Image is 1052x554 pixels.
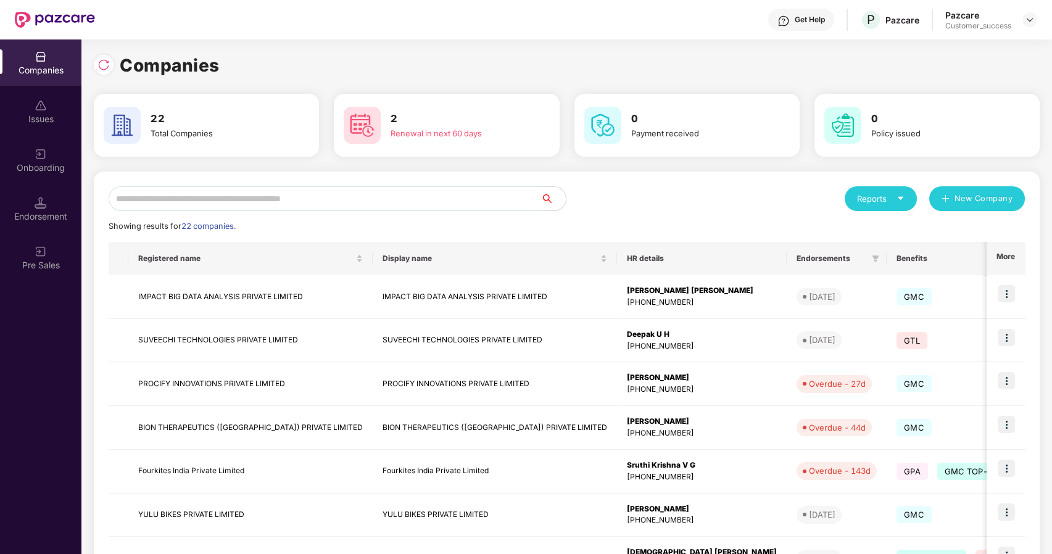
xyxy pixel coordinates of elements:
[1025,15,1035,25] img: svg+xml;base64,PHN2ZyBpZD0iRHJvcGRvd24tMzJ4MzIiIHhtbG5zPSJodHRwOi8vd3d3LnczLm9yZy8yMDAwL3N2ZyIgd2...
[998,285,1015,302] img: icon
[627,428,777,439] div: [PHONE_NUMBER]
[120,52,220,79] h1: Companies
[987,242,1025,275] th: More
[373,494,617,537] td: YULU BIKES PRIVATE LIMITED
[897,288,932,305] span: GMC
[104,107,141,144] img: svg+xml;base64,PHN2ZyB4bWxucz0iaHR0cDovL3d3dy53My5vcmcvMjAwMC9zdmciIHdpZHRoPSI2MCIgaGVpZ2h0PSI2MC...
[151,111,284,127] h3: 22
[867,12,875,27] span: P
[885,14,919,26] div: Pazcare
[945,9,1011,21] div: Pazcare
[627,503,777,515] div: [PERSON_NAME]
[871,111,1005,127] h3: 0
[824,107,861,144] img: svg+xml;base64,PHN2ZyB4bWxucz0iaHR0cDovL3d3dy53My5vcmcvMjAwMC9zdmciIHdpZHRoPSI2MCIgaGVpZ2h0PSI2MC...
[809,334,835,346] div: [DATE]
[872,255,879,262] span: filter
[627,372,777,384] div: [PERSON_NAME]
[631,127,765,139] div: Payment received
[35,148,47,160] img: svg+xml;base64,PHN2ZyB3aWR0aD0iMjAiIGhlaWdodD0iMjAiIHZpZXdCb3g9IjAgMCAyMCAyMCIgZmlsbD0ibm9uZSIgeG...
[15,12,95,28] img: New Pazcare Logo
[857,192,905,205] div: Reports
[945,21,1011,31] div: Customer_success
[128,450,373,494] td: Fourkites India Private Limited
[929,186,1025,211] button: plusNew Company
[97,59,110,71] img: svg+xml;base64,PHN2ZyBpZD0iUmVsb2FkLTMyeDMyIiB4bWxucz0iaHR0cDovL3d3dy53My5vcmcvMjAwMC9zdmciIHdpZH...
[128,494,373,537] td: YULU BIKES PRIVATE LIMITED
[391,127,524,139] div: Renewal in next 60 days
[998,372,1015,389] img: icon
[627,329,777,341] div: Deepak U H
[627,460,777,471] div: Sruthi Krishna V G
[373,450,617,494] td: Fourkites India Private Limited
[897,419,932,436] span: GMC
[540,194,566,204] span: search
[809,465,871,477] div: Overdue - 143d
[897,194,905,202] span: caret-down
[871,127,1005,139] div: Policy issued
[109,221,236,231] span: Showing results for
[897,332,927,349] span: GTL
[373,362,617,406] td: PROCIFY INNOVATIONS PRIVATE LIMITED
[627,341,777,352] div: [PHONE_NUMBER]
[777,15,790,27] img: svg+xml;base64,PHN2ZyBpZD0iSGVscC0zMngzMiIgeG1sbnM9Imh0dHA6Ly93d3cudzMub3JnLzIwMDAvc3ZnIiB3aWR0aD...
[809,291,835,303] div: [DATE]
[627,384,777,395] div: [PHONE_NUMBER]
[540,186,566,211] button: search
[128,275,373,319] td: IMPACT BIG DATA ANALYSIS PRIVATE LIMITED
[35,51,47,63] img: svg+xml;base64,PHN2ZyBpZD0iQ29tcGFuaWVzIiB4bWxucz0iaHR0cDovL3d3dy53My5vcmcvMjAwMC9zdmciIHdpZHRoPS...
[391,111,524,127] h3: 2
[797,254,867,263] span: Endorsements
[869,251,882,266] span: filter
[383,254,598,263] span: Display name
[627,285,777,297] div: [PERSON_NAME] [PERSON_NAME]
[942,194,950,204] span: plus
[373,319,617,363] td: SUVEECHI TECHNOLOGIES PRIVATE LIMITED
[998,416,1015,433] img: icon
[35,246,47,258] img: svg+xml;base64,PHN2ZyB3aWR0aD0iMjAiIGhlaWdodD0iMjAiIHZpZXdCb3g9IjAgMCAyMCAyMCIgZmlsbD0ibm9uZSIgeG...
[627,297,777,308] div: [PHONE_NUMBER]
[181,221,236,231] span: 22 companies.
[151,127,284,139] div: Total Companies
[138,254,354,263] span: Registered name
[627,515,777,526] div: [PHONE_NUMBER]
[795,15,825,25] div: Get Help
[955,192,1013,205] span: New Company
[373,406,617,450] td: BION THERAPEUTICS ([GEOGRAPHIC_DATA]) PRIVATE LIMITED
[35,197,47,209] img: svg+xml;base64,PHN2ZyB3aWR0aD0iMTQuNSIgaGVpZ2h0PSIxNC41IiB2aWV3Qm94PSIwIDAgMTYgMTYiIGZpbGw9Im5vbm...
[998,460,1015,477] img: icon
[627,416,777,428] div: [PERSON_NAME]
[937,463,1007,480] span: GMC TOP-UP
[128,362,373,406] td: PROCIFY INNOVATIONS PRIVATE LIMITED
[128,319,373,363] td: SUVEECHI TECHNOLOGIES PRIVATE LIMITED
[373,242,617,275] th: Display name
[617,242,787,275] th: HR details
[998,503,1015,521] img: icon
[809,508,835,521] div: [DATE]
[373,275,617,319] td: IMPACT BIG DATA ANALYSIS PRIVATE LIMITED
[897,506,932,523] span: GMC
[809,378,866,390] div: Overdue - 27d
[344,107,381,144] img: svg+xml;base64,PHN2ZyB4bWxucz0iaHR0cDovL3d3dy53My5vcmcvMjAwMC9zdmciIHdpZHRoPSI2MCIgaGVpZ2h0PSI2MC...
[897,463,928,480] span: GPA
[998,329,1015,346] img: icon
[631,111,765,127] h3: 0
[128,242,373,275] th: Registered name
[128,406,373,450] td: BION THERAPEUTICS ([GEOGRAPHIC_DATA]) PRIVATE LIMITED
[627,471,777,483] div: [PHONE_NUMBER]
[897,375,932,392] span: GMC
[35,99,47,112] img: svg+xml;base64,PHN2ZyBpZD0iSXNzdWVzX2Rpc2FibGVkIiB4bWxucz0iaHR0cDovL3d3dy53My5vcmcvMjAwMC9zdmciIH...
[809,421,866,434] div: Overdue - 44d
[584,107,621,144] img: svg+xml;base64,PHN2ZyB4bWxucz0iaHR0cDovL3d3dy53My5vcmcvMjAwMC9zdmciIHdpZHRoPSI2MCIgaGVpZ2h0PSI2MC...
